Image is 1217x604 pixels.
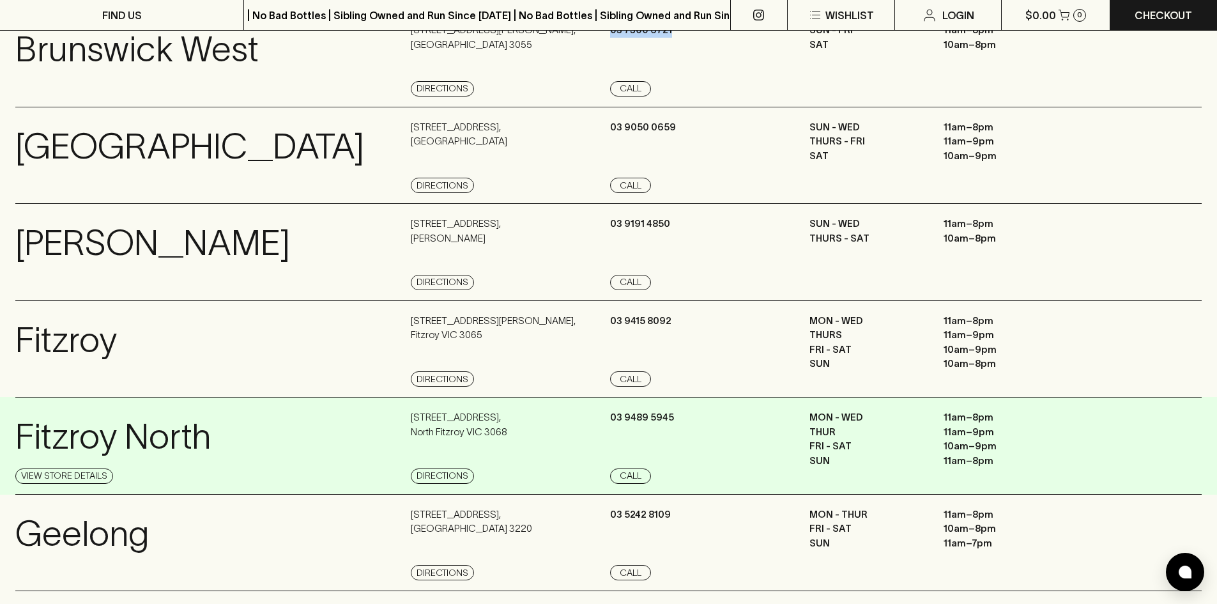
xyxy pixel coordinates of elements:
[944,439,1059,454] p: 10am – 9pm
[944,328,1059,343] p: 11am – 9pm
[15,217,290,270] p: [PERSON_NAME]
[610,565,651,580] a: Call
[944,454,1059,468] p: 11am – 8pm
[809,149,924,164] p: SAT
[944,38,1059,52] p: 10am – 8pm
[15,507,149,561] p: Geelong
[411,507,532,536] p: [STREET_ADDRESS] , [GEOGRAPHIC_DATA] 3220
[610,178,651,193] a: Call
[411,468,474,484] a: Directions
[1135,8,1192,23] p: Checkout
[809,357,924,371] p: SUN
[411,371,474,387] a: Directions
[944,507,1059,522] p: 11am – 8pm
[411,217,501,245] p: [STREET_ADDRESS] , [PERSON_NAME]
[944,231,1059,246] p: 10am – 8pm
[809,38,924,52] p: SAT
[15,314,117,367] p: Fitzroy
[610,410,674,425] p: 03 9489 5945
[610,314,671,329] p: 03 9415 8092
[610,468,651,484] a: Call
[809,425,924,440] p: THUR
[102,8,142,23] p: FIND US
[809,343,924,357] p: FRI - SAT
[944,343,1059,357] p: 10am – 9pm
[411,178,474,193] a: Directions
[411,275,474,290] a: Directions
[944,536,1059,551] p: 11am – 7pm
[610,217,670,231] p: 03 9191 4850
[944,217,1059,231] p: 11am – 8pm
[809,134,924,149] p: THURS - FRI
[15,120,364,173] p: [GEOGRAPHIC_DATA]
[411,23,576,52] p: [STREET_ADDRESS][PERSON_NAME] , [GEOGRAPHIC_DATA] 3055
[944,314,1059,329] p: 11am – 8pm
[944,410,1059,425] p: 11am – 8pm
[809,410,924,425] p: MON - WED
[610,81,651,97] a: Call
[942,8,974,23] p: Login
[944,425,1059,440] p: 11am – 9pm
[809,522,924,536] p: FRI - SAT
[809,328,924,343] p: THURS
[411,410,507,439] p: [STREET_ADDRESS] , North Fitzroy VIC 3068
[1077,12,1082,19] p: 0
[610,275,651,290] a: Call
[15,23,259,76] p: Brunswick West
[809,120,924,135] p: SUN - WED
[809,231,924,246] p: THURS - SAT
[944,134,1059,149] p: 11am – 9pm
[809,314,924,329] p: MON - WED
[1179,566,1191,578] img: bubble-icon
[610,120,676,135] p: 03 9050 0659
[944,120,1059,135] p: 11am – 8pm
[809,439,924,454] p: FRI - SAT
[809,536,924,551] p: SUN
[944,149,1059,164] p: 10am – 9pm
[15,468,113,484] a: View Store Details
[610,371,651,387] a: Call
[411,565,474,580] a: Directions
[809,217,924,231] p: SUN - WED
[944,522,1059,536] p: 10am – 8pm
[944,357,1059,371] p: 10am – 8pm
[411,120,507,149] p: [STREET_ADDRESS] , [GEOGRAPHIC_DATA]
[610,507,671,522] p: 03 5242 8109
[411,314,576,343] p: [STREET_ADDRESS][PERSON_NAME] , Fitzroy VIC 3065
[809,507,924,522] p: MON - THUR
[15,410,211,463] p: Fitzroy North
[825,8,874,23] p: Wishlist
[809,454,924,468] p: SUN
[411,81,474,97] a: Directions
[1025,8,1056,23] p: $0.00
